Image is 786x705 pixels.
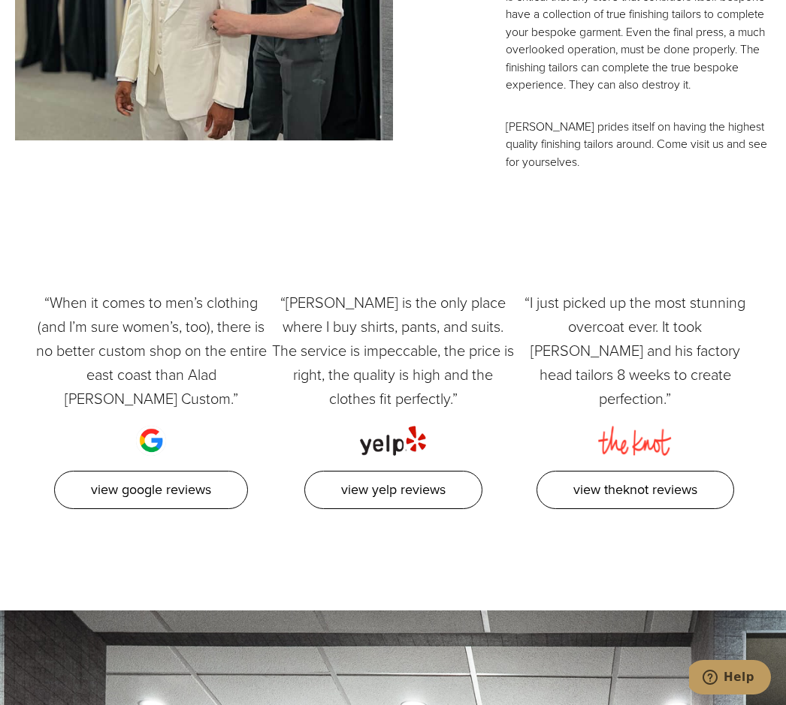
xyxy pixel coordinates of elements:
[689,660,771,697] iframe: Opens a widget where you can chat to one of our agents
[272,291,514,411] p: “[PERSON_NAME] is the only place where I buy shirts, pants, and suits. The service is impeccable,...
[136,411,166,456] img: google
[537,471,734,509] a: View TheKnot Reviews
[514,291,756,411] p: “I just picked up the most stunning overcoat ever. It took [PERSON_NAME] and his factory head tai...
[304,471,482,509] a: View Yelp Reviews
[30,291,272,411] p: “When it comes to men’s clothing (and I’m sure women’s, too), there is no better custom shop on t...
[506,118,771,171] p: [PERSON_NAME] prides itself on having the highest quality finishing tailors around. Come visit us...
[360,411,426,456] img: yelp
[54,471,248,509] a: View Google Reviews
[598,411,671,456] img: the knot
